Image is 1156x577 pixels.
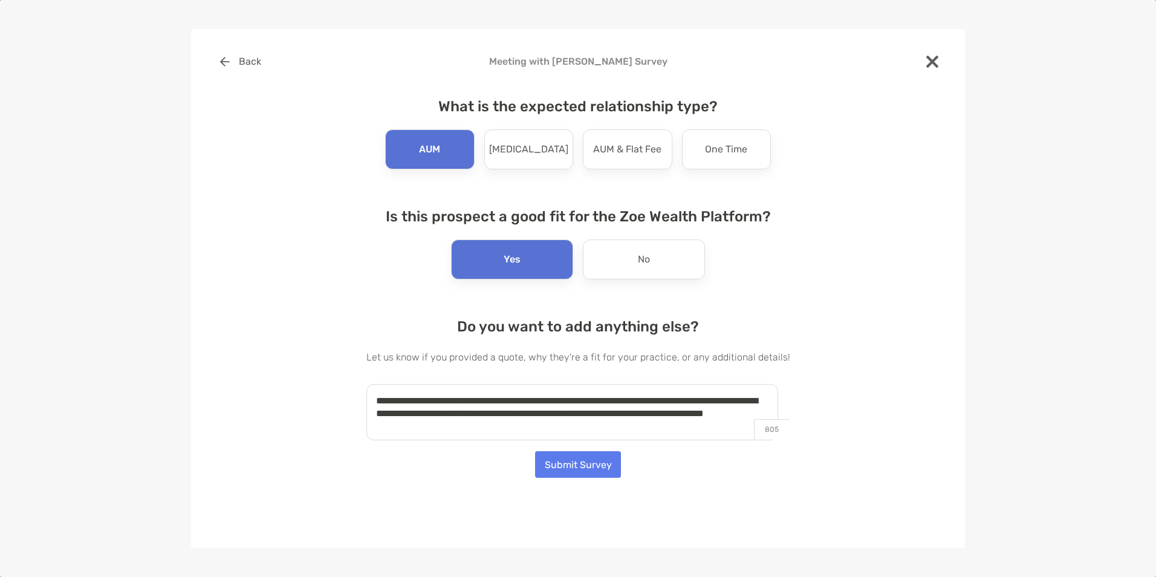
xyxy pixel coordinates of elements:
[535,451,621,478] button: Submit Survey
[754,419,790,440] p: 805
[705,140,747,159] p: One Time
[366,350,790,365] p: Let us know if you provided a quote, why they're a fit for your practice, or any additional details!
[220,57,230,67] img: button icon
[489,140,568,159] p: [MEDICAL_DATA]
[366,208,790,225] h4: Is this prospect a good fit for the Zoe Wealth Platform?
[210,56,946,67] h4: Meeting with [PERSON_NAME] Survey
[504,250,521,269] p: Yes
[210,48,270,75] button: Back
[593,140,661,159] p: AUM & Flat Fee
[366,98,790,115] h4: What is the expected relationship type?
[366,318,790,335] h4: Do you want to add anything else?
[419,140,440,159] p: AUM
[926,56,938,68] img: close modal
[638,250,650,269] p: No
